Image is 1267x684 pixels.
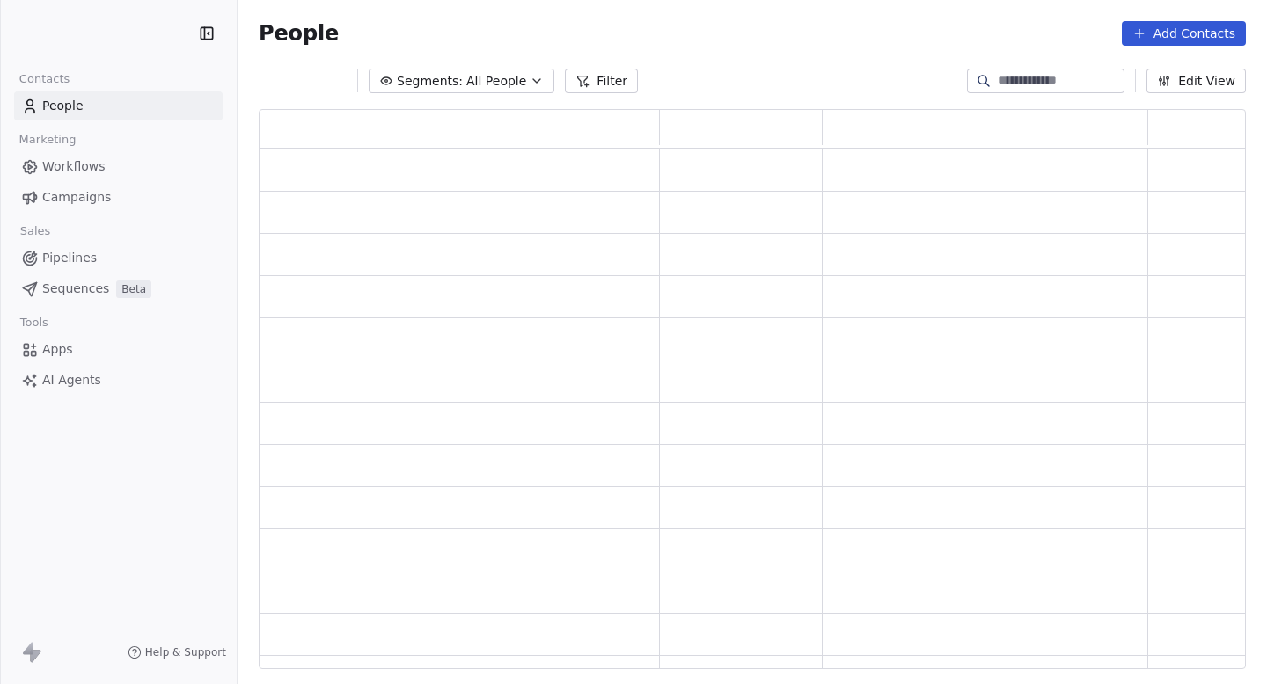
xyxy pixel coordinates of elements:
[128,645,226,659] a: Help & Support
[14,366,223,395] a: AI Agents
[565,69,638,93] button: Filter
[1146,69,1246,93] button: Edit View
[11,66,77,92] span: Contacts
[397,72,463,91] span: Segments:
[12,218,58,244] span: Sales
[14,183,223,212] a: Campaigns
[11,127,84,153] span: Marketing
[116,280,151,298] span: Beta
[42,249,97,267] span: Pipelines
[14,335,223,364] a: Apps
[42,371,101,389] span: AI Agents
[42,188,111,207] span: Campaigns
[42,340,73,359] span: Apps
[42,97,84,115] span: People
[14,274,223,303] a: SequencesBeta
[14,244,223,273] a: Pipelines
[14,152,223,181] a: Workflows
[466,72,526,91] span: All People
[42,280,109,298] span: Sequences
[259,20,339,47] span: People
[145,645,226,659] span: Help & Support
[42,157,106,176] span: Workflows
[1122,21,1246,46] button: Add Contacts
[12,309,55,336] span: Tools
[14,91,223,120] a: People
